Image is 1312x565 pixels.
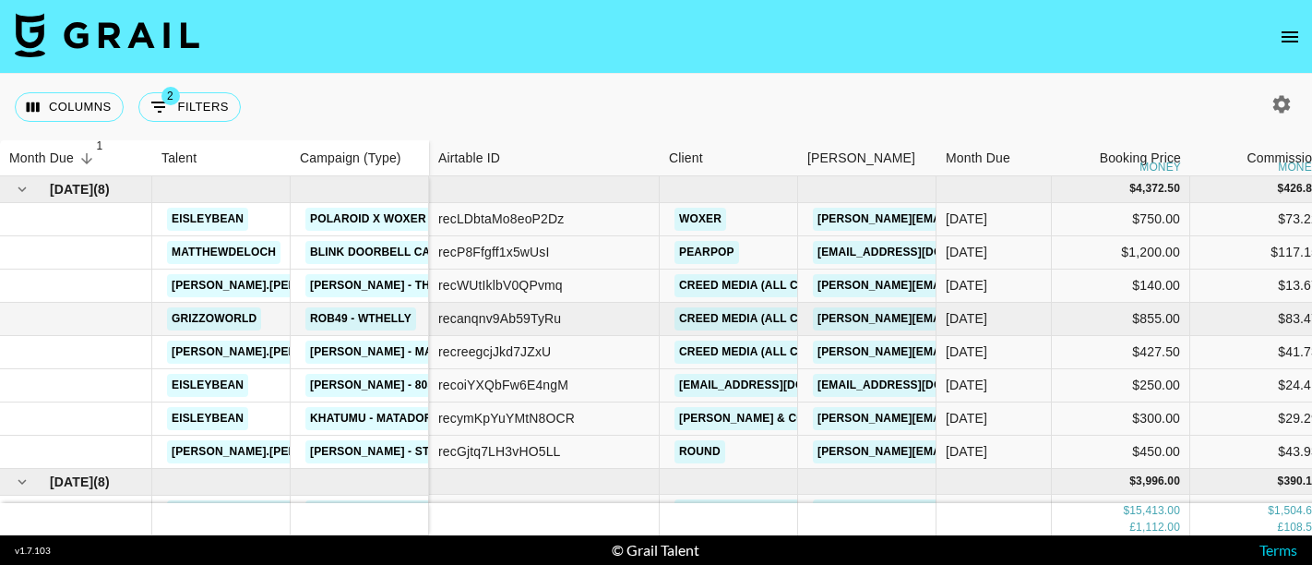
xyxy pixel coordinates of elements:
[438,376,568,394] div: recoiYXQbFw6E4ngM
[1052,270,1190,303] div: $140.00
[50,473,93,491] span: [DATE]
[167,500,296,523] a: theecollierfamily
[1052,236,1190,270] div: $1,200.00
[1052,436,1190,469] div: $450.00
[429,140,660,176] div: Airtable ID
[674,241,739,264] a: Pearpop
[438,409,575,427] div: recymKpYuYMtN8OCR
[15,92,124,122] button: Select columns
[813,208,1114,231] a: [PERSON_NAME][EMAIL_ADDRESS][DOMAIN_NAME]
[669,140,703,176] div: Client
[813,307,1114,331] a: [PERSON_NAME][EMAIL_ADDRESS][DOMAIN_NAME]
[305,407,437,430] a: Khatumu - matador
[1139,162,1181,173] div: money
[438,210,564,228] div: recLDbtaMo8eoP2Dz
[1136,474,1180,489] div: 3,996.00
[438,140,500,176] div: Airtable ID
[1052,303,1190,336] div: $855.00
[1278,181,1284,197] div: $
[674,407,835,430] a: [PERSON_NAME] & Co LLC
[1129,503,1180,519] div: 15,413.00
[1052,495,1190,528] div: $475.00
[167,307,261,331] a: grizzoworld
[1052,403,1190,436] div: $300.00
[90,137,109,155] span: 1
[167,374,248,397] a: eisleybean
[946,276,987,295] div: Sep '25
[438,502,568,521] div: recUadW4a44qbCKky
[152,140,291,176] div: Talent
[813,499,1114,523] a: [PERSON_NAME][EMAIL_ADDRESS][DOMAIN_NAME]
[946,442,987,461] div: Sep '25
[438,343,551,361] div: recreegcjJkd7JZxU
[946,309,987,328] div: Sep '25
[674,341,866,364] a: Creed Media (All Campaigns)
[167,407,248,430] a: eisleybean
[167,241,280,264] a: matthewdeloch
[813,374,1020,397] a: [EMAIL_ADDRESS][DOMAIN_NAME]
[1136,181,1180,197] div: 4,372.50
[807,140,915,176] div: [PERSON_NAME]
[1271,18,1308,55] button: open drawer
[74,146,100,172] button: Sort
[300,140,401,176] div: Campaign (Type)
[9,176,35,202] button: hide children
[946,502,987,521] div: Aug '25
[167,208,248,231] a: eisleybean
[946,243,987,261] div: Sep '25
[660,140,798,176] div: Client
[936,140,1052,176] div: Month Due
[946,376,987,394] div: Sep '25
[438,309,561,328] div: recanqnv9Ab59TyRu
[93,473,110,491] span: ( 8 )
[305,374,475,397] a: [PERSON_NAME] - 808 HYMN
[305,307,416,331] a: ROB49 - WTHELLY
[674,440,725,463] a: Round
[291,140,429,176] div: Campaign (Type)
[15,545,51,557] div: v 1.7.103
[161,140,197,176] div: Talent
[1259,541,1297,559] a: Terms
[1052,336,1190,369] div: $427.50
[798,140,936,176] div: Booker
[138,92,241,122] button: Show filters
[438,243,550,261] div: recP8Ffgff1x5wUsI
[946,343,987,361] div: Sep '25
[612,541,699,559] div: © Grail Talent
[305,241,479,264] a: Blink Doorbell Campaign
[813,341,1114,364] a: [PERSON_NAME][EMAIL_ADDRESS][DOMAIN_NAME]
[1052,369,1190,403] div: $250.00
[305,208,495,231] a: Polaroid X Woxer Campaign
[674,208,726,231] a: Woxer
[813,440,1114,463] a: [PERSON_NAME][EMAIL_ADDRESS][DOMAIN_NAME]
[1100,140,1181,176] div: Booking Price
[50,180,93,198] span: [DATE]
[674,374,881,397] a: [EMAIL_ADDRESS][DOMAIN_NAME]
[1129,474,1136,489] div: $
[946,409,987,427] div: Sep '25
[15,13,199,57] img: Grail Talent
[93,180,110,198] span: ( 8 )
[674,274,866,297] a: Creed Media (All Campaigns)
[438,276,563,295] div: recWUtIklbV0QPvmq
[305,341,498,364] a: [PERSON_NAME] - Make a Baby
[1129,181,1136,197] div: $
[813,274,1114,297] a: [PERSON_NAME][EMAIL_ADDRESS][DOMAIN_NAME]
[1136,519,1180,535] div: 1,112.00
[9,469,35,495] button: hide children
[167,341,369,364] a: [PERSON_NAME].[PERSON_NAME]
[674,307,866,331] a: Creed Media (All Campaigns)
[9,140,74,176] div: Month Due
[161,87,180,105] span: 2
[1123,503,1129,519] div: $
[305,440,447,463] a: [PERSON_NAME] - Stay
[305,274,603,297] a: [PERSON_NAME] - The Twist (65th Anniversary)
[1052,203,1190,236] div: $750.00
[674,499,866,523] a: Creed Media (All Campaigns)
[1278,519,1284,535] div: £
[438,442,561,461] div: recGjtq7LH3vHO5LL
[946,210,987,228] div: Sep '25
[167,274,369,297] a: [PERSON_NAME].[PERSON_NAME]
[167,440,369,463] a: [PERSON_NAME].[PERSON_NAME]
[1268,503,1274,519] div: $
